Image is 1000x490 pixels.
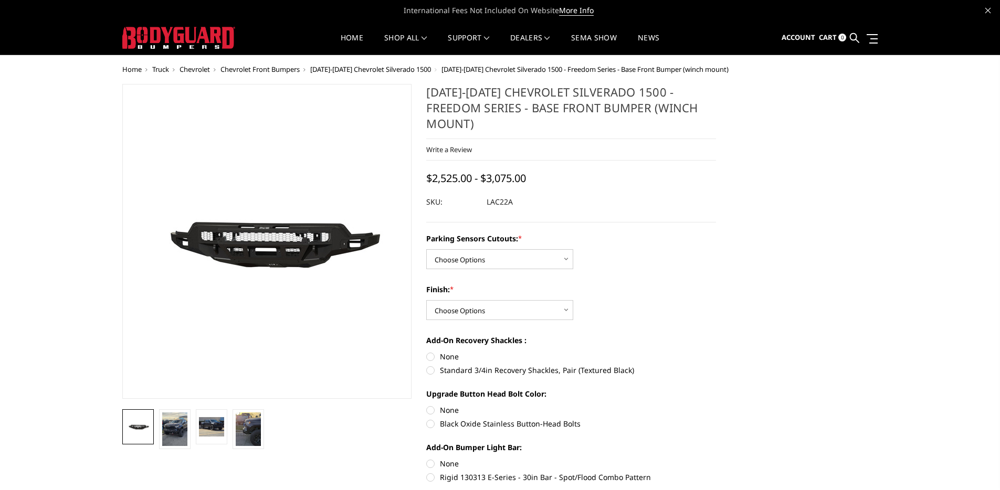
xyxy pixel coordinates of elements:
label: Add-On Recovery Shackles : [426,335,716,346]
img: BODYGUARD BUMPERS [122,27,235,49]
label: Finish: [426,284,716,295]
a: Chevrolet Front Bumpers [220,65,300,74]
a: SEMA Show [571,34,617,55]
a: Chevrolet [180,65,210,74]
a: Home [122,65,142,74]
label: Add-On Bumper Light Bar: [426,442,716,453]
label: None [426,351,716,362]
a: More Info [559,5,594,16]
label: Upgrade Button Head Bolt Color: [426,388,716,399]
label: None [426,404,716,416]
span: 0 [838,34,846,41]
a: Account [782,24,815,52]
img: 2022-2025 Chevrolet Silverado 1500 - Freedom Series - Base Front Bumper (winch mount) [236,412,261,446]
label: Black Oxide Stainless Button-Head Bolts [426,418,716,429]
a: News [638,34,659,55]
img: 2022-2025 Chevrolet Silverado 1500 - Freedom Series - Base Front Bumper (winch mount) [162,412,187,446]
span: [DATE]-[DATE] Chevrolet Silverado 1500 - Freedom Series - Base Front Bumper (winch mount) [441,65,729,74]
h1: [DATE]-[DATE] Chevrolet Silverado 1500 - Freedom Series - Base Front Bumper (winch mount) [426,84,716,139]
span: Cart [819,33,837,42]
a: Truck [152,65,169,74]
a: Support [448,34,489,55]
a: Home [341,34,363,55]
dd: LAC22A [487,193,513,211]
a: 2022-2025 Chevrolet Silverado 1500 - Freedom Series - Base Front Bumper (winch mount) [122,84,412,399]
label: Rigid 130313 E-Series - 30in Bar - Spot/Flood Combo Pattern [426,472,716,483]
dt: SKU: [426,193,479,211]
a: [DATE]-[DATE] Chevrolet Silverado 1500 [310,65,431,74]
label: Parking Sensors Cutouts: [426,233,716,244]
img: 2022-2025 Chevrolet Silverado 1500 - Freedom Series - Base Front Bumper (winch mount) [199,417,224,436]
span: $2,525.00 - $3,075.00 [426,171,526,185]
label: None [426,458,716,469]
a: shop all [384,34,427,55]
a: Cart 0 [819,24,846,52]
a: Dealers [510,34,550,55]
a: Write a Review [426,145,472,154]
img: 2022-2025 Chevrolet Silverado 1500 - Freedom Series - Base Front Bumper (winch mount) [125,420,151,434]
span: Account [782,33,815,42]
label: Standard 3/4in Recovery Shackles, Pair (Textured Black) [426,365,716,376]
